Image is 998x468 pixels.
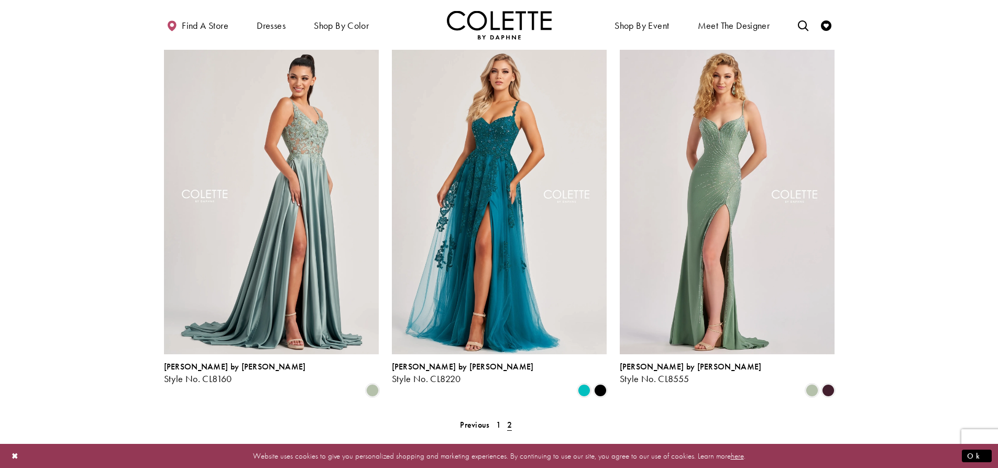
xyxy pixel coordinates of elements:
[447,10,552,39] img: Colette by Daphne
[795,10,811,39] a: Toggle search
[620,373,689,385] span: Style No. CL8555
[460,419,489,430] span: Previous
[392,362,534,384] div: Colette by Daphne Style No. CL8220
[612,10,672,39] span: Shop By Event
[594,384,607,397] i: Black
[493,417,504,432] a: 1
[620,362,762,384] div: Colette by Daphne Style No. CL8555
[818,10,834,39] a: Check Wishlist
[254,10,288,39] span: Dresses
[257,20,286,31] span: Dresses
[311,10,371,39] span: Shop by color
[314,20,369,31] span: Shop by color
[578,384,590,397] i: Jade
[6,447,24,465] button: Close Dialog
[620,42,835,354] a: Visit Colette by Daphne Style No. CL8555 Page
[366,384,379,397] i: Sage
[164,373,232,385] span: Style No. CL8160
[182,20,228,31] span: Find a store
[962,449,992,462] button: Submit Dialog
[457,417,492,432] a: Prev Page
[806,384,818,397] i: Sage
[504,417,515,432] span: Current page
[615,20,669,31] span: Shop By Event
[731,450,744,461] a: here
[822,384,835,397] i: Raisin
[620,361,762,372] span: [PERSON_NAME] by [PERSON_NAME]
[164,362,306,384] div: Colette by Daphne Style No. CL8160
[164,42,379,354] a: Visit Colette by Daphne Style No. CL8160 Page
[392,42,607,354] a: Visit Colette by Daphne Style No. CL8220 Page
[507,419,512,430] span: 2
[695,10,773,39] a: Meet the designer
[496,419,501,430] span: 1
[75,449,923,463] p: Website uses cookies to give you personalized shopping and marketing experiences. By continuing t...
[698,20,770,31] span: Meet the designer
[392,373,461,385] span: Style No. CL8220
[164,361,306,372] span: [PERSON_NAME] by [PERSON_NAME]
[392,361,534,372] span: [PERSON_NAME] by [PERSON_NAME]
[447,10,552,39] a: Visit Home Page
[164,10,231,39] a: Find a store
[164,42,835,397] div: Product List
